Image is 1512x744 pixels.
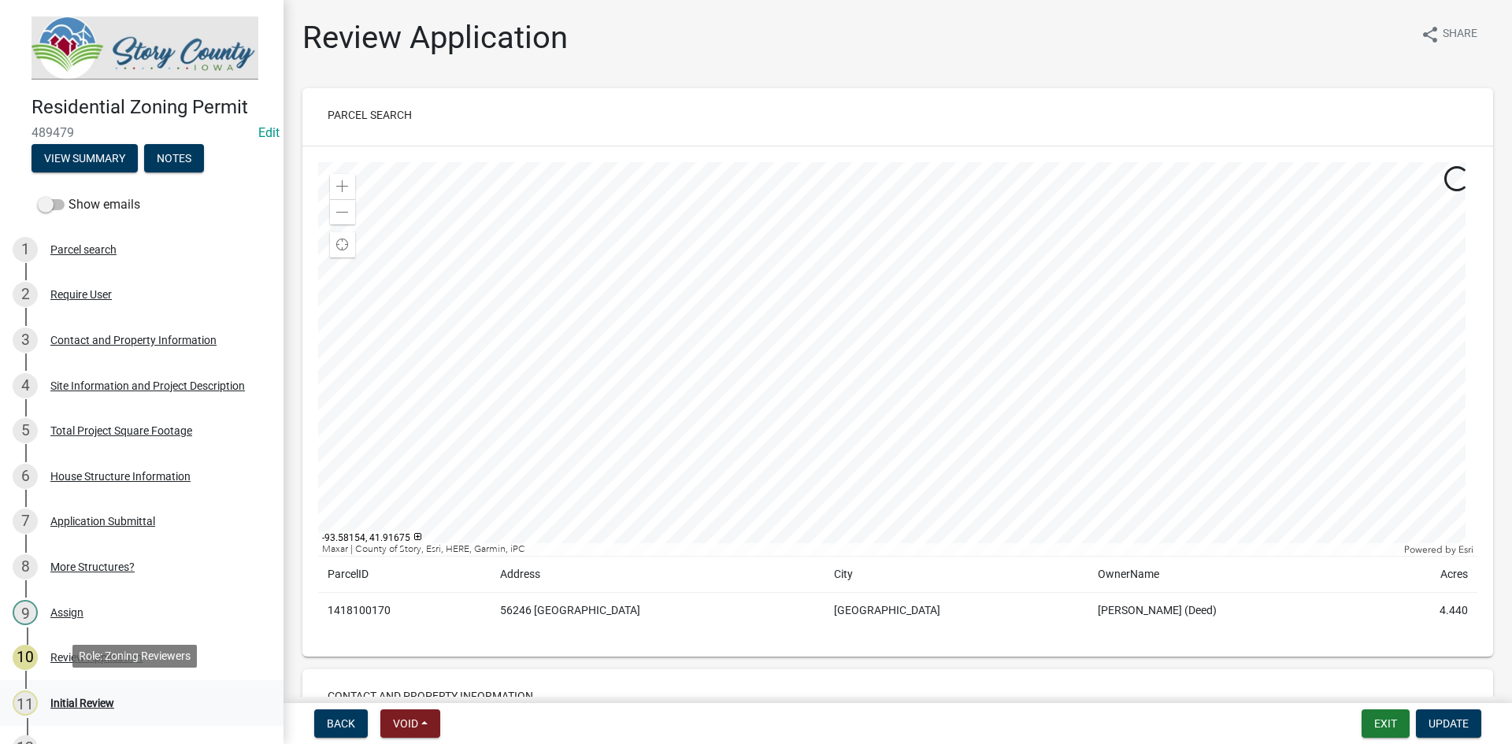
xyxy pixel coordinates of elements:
[1458,544,1473,555] a: Esri
[13,237,38,262] div: 1
[1378,593,1477,629] td: 4.440
[258,125,280,140] wm-modal-confirm: Edit Application Number
[50,380,245,391] div: Site Information and Project Description
[327,717,355,730] span: Back
[13,418,38,443] div: 5
[1443,25,1477,44] span: Share
[302,19,568,57] h1: Review Application
[31,125,252,140] span: 489479
[1408,19,1490,50] button: shareShare
[318,543,1400,556] div: Maxar | County of Story, Esri, HERE, Garmin, iPC
[13,509,38,534] div: 7
[50,289,112,300] div: Require User
[318,593,491,629] td: 1418100170
[50,335,217,346] div: Contact and Property Information
[1421,25,1440,44] i: share
[50,471,191,482] div: House Structure Information
[50,652,143,663] div: Review Application
[330,199,355,224] div: Zoom out
[825,593,1088,629] td: [GEOGRAPHIC_DATA]
[31,153,138,165] wm-modal-confirm: Summary
[13,554,38,579] div: 8
[380,709,440,738] button: Void
[31,17,258,80] img: Story County, Iowa
[1088,593,1378,629] td: [PERSON_NAME] (Deed)
[50,561,135,572] div: More Structures?
[50,244,117,255] div: Parcel search
[144,153,204,165] wm-modal-confirm: Notes
[1362,709,1410,738] button: Exit
[393,717,418,730] span: Void
[31,96,271,119] h4: Residential Zoning Permit
[330,174,355,199] div: Zoom in
[50,698,114,709] div: Initial Review
[1088,557,1378,593] td: OwnerName
[50,607,83,618] div: Assign
[318,557,491,593] td: ParcelID
[1378,557,1477,593] td: Acres
[315,682,546,710] button: Contact and Property Information
[13,690,38,716] div: 11
[72,645,197,668] div: Role: Zoning Reviewers
[13,373,38,398] div: 4
[13,464,38,489] div: 6
[315,101,424,129] button: Parcel search
[330,232,355,257] div: Find my location
[13,645,38,670] div: 10
[825,557,1088,593] td: City
[258,125,280,140] a: Edit
[50,516,155,527] div: Application Submittal
[13,328,38,353] div: 3
[1429,717,1469,730] span: Update
[491,557,825,593] td: Address
[144,144,204,172] button: Notes
[50,425,192,436] div: Total Project Square Footage
[13,282,38,307] div: 2
[314,709,368,738] button: Back
[13,600,38,625] div: 9
[491,593,825,629] td: 56246 [GEOGRAPHIC_DATA]
[38,195,140,214] label: Show emails
[1400,543,1477,556] div: Powered by
[1416,709,1481,738] button: Update
[31,144,138,172] button: View Summary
